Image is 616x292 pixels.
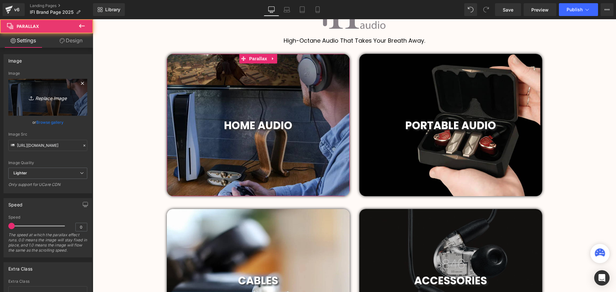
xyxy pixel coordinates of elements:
span: CABLES [145,254,185,269]
div: or [8,119,87,126]
button: More [601,3,613,16]
div: Image [8,71,87,76]
span: ACCESSORIES [321,254,394,269]
a: New Library [93,3,125,16]
input: Link [8,140,87,151]
a: v6 [3,3,25,16]
span: PORTABLE AUDIO [312,99,403,114]
div: Extra Class [8,263,32,271]
span: Library [105,7,120,13]
a: Preview [524,3,556,16]
div: Image [8,54,22,63]
div: v6 [13,5,21,14]
button: Undo [464,3,477,16]
div: The speed at which the parallax effect runs. 0.0 means the image will stay fixed in place, and 1.... [8,232,87,257]
span: Preview [531,6,549,13]
a: Landing Pages [30,3,93,8]
div: Speed [8,198,22,207]
a: Mobile [310,3,325,16]
div: Extra Class [8,279,87,284]
div: Only support for UCare CDN [8,182,87,191]
a: Expand / Collapse [176,35,184,44]
span: Parallax [17,24,39,29]
div: Image Src [8,132,87,137]
div: Image Quality [8,161,87,165]
b: Lighter [13,171,27,175]
span: Save [503,6,513,13]
div: Speed [8,215,87,220]
button: Redo [480,3,492,16]
button: Publish [559,3,598,16]
span: HOME AUDIO [131,99,200,114]
a: Design [48,33,94,48]
a: Desktop [264,3,279,16]
span: IFI Brand Page 2025 [30,10,73,15]
span: Parallax [155,35,176,44]
span: Publish [567,7,583,12]
a: Laptop [279,3,295,16]
i: Replace Image [22,93,73,101]
a: Browse gallery [36,117,64,128]
a: Tablet [295,3,310,16]
div: Open Intercom Messenger [594,270,610,286]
